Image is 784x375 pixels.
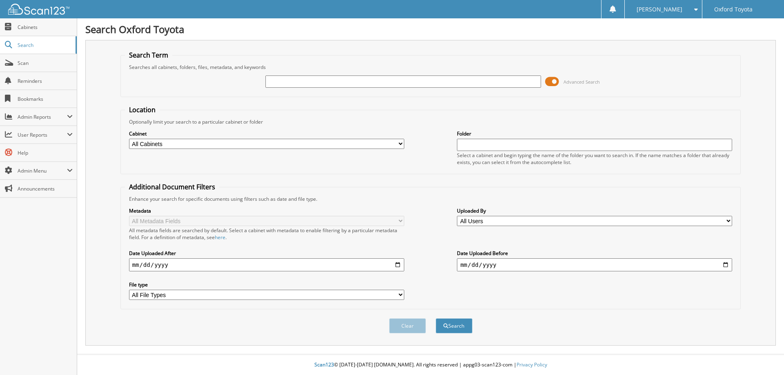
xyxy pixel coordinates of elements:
label: Uploaded By [457,207,732,214]
span: Oxford Toyota [714,7,753,12]
input: start [129,258,404,271]
div: Select a cabinet and begin typing the name of the folder you want to search in. If the name match... [457,152,732,166]
label: Metadata [129,207,404,214]
a: Privacy Policy [517,361,547,368]
legend: Location [125,105,160,114]
div: Optionally limit your search to a particular cabinet or folder [125,118,737,125]
span: Bookmarks [18,95,73,102]
div: All metadata fields are searched by default. Select a cabinet with metadata to enable filtering b... [129,227,404,241]
span: Admin Reports [18,113,67,120]
span: Help [18,149,73,156]
span: User Reports [18,131,67,138]
a: here [215,234,225,241]
legend: Search Term [125,51,172,60]
label: Date Uploaded Before [457,250,732,257]
label: File type [129,281,404,288]
span: Admin Menu [18,167,67,174]
span: Advanced Search [563,79,600,85]
span: [PERSON_NAME] [637,7,682,12]
span: Scan123 [314,361,334,368]
span: Reminders [18,78,73,84]
div: © [DATE]-[DATE] [DOMAIN_NAME]. All rights reserved | appg03-scan123-com | [77,355,784,375]
div: Enhance your search for specific documents using filters such as date and file type. [125,195,737,202]
h1: Search Oxford Toyota [85,22,776,36]
span: Search [18,42,71,49]
span: Cabinets [18,24,73,31]
input: end [457,258,732,271]
span: Scan [18,60,73,67]
label: Date Uploaded After [129,250,404,257]
legend: Additional Document Filters [125,182,219,191]
img: scan123-logo-white.svg [8,4,69,15]
div: Searches all cabinets, folders, files, metadata, and keywords [125,64,737,71]
button: Clear [389,318,426,333]
span: Announcements [18,185,73,192]
button: Search [436,318,472,333]
label: Folder [457,130,732,137]
label: Cabinet [129,130,404,137]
